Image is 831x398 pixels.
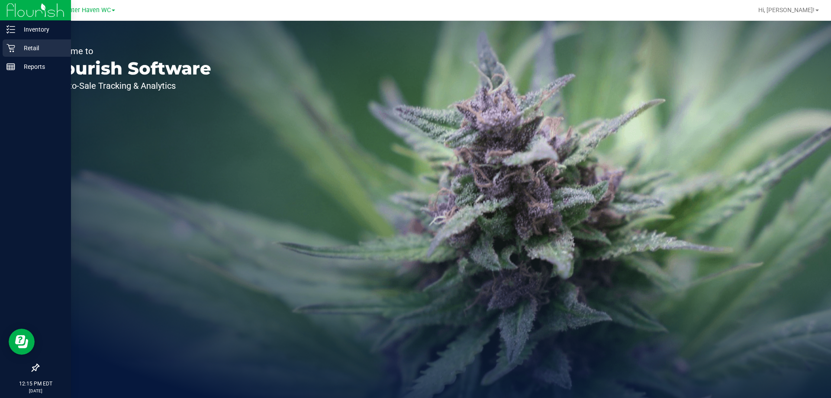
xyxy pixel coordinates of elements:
[4,388,67,394] p: [DATE]
[47,47,211,55] p: Welcome to
[758,6,815,13] span: Hi, [PERSON_NAME]!
[4,380,67,388] p: 12:15 PM EDT
[6,44,15,52] inline-svg: Retail
[47,81,211,90] p: Seed-to-Sale Tracking & Analytics
[15,61,67,72] p: Reports
[47,60,211,77] p: Flourish Software
[6,25,15,34] inline-svg: Inventory
[61,6,111,14] span: Winter Haven WC
[6,62,15,71] inline-svg: Reports
[15,43,67,53] p: Retail
[15,24,67,35] p: Inventory
[9,329,35,355] iframe: Resource center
